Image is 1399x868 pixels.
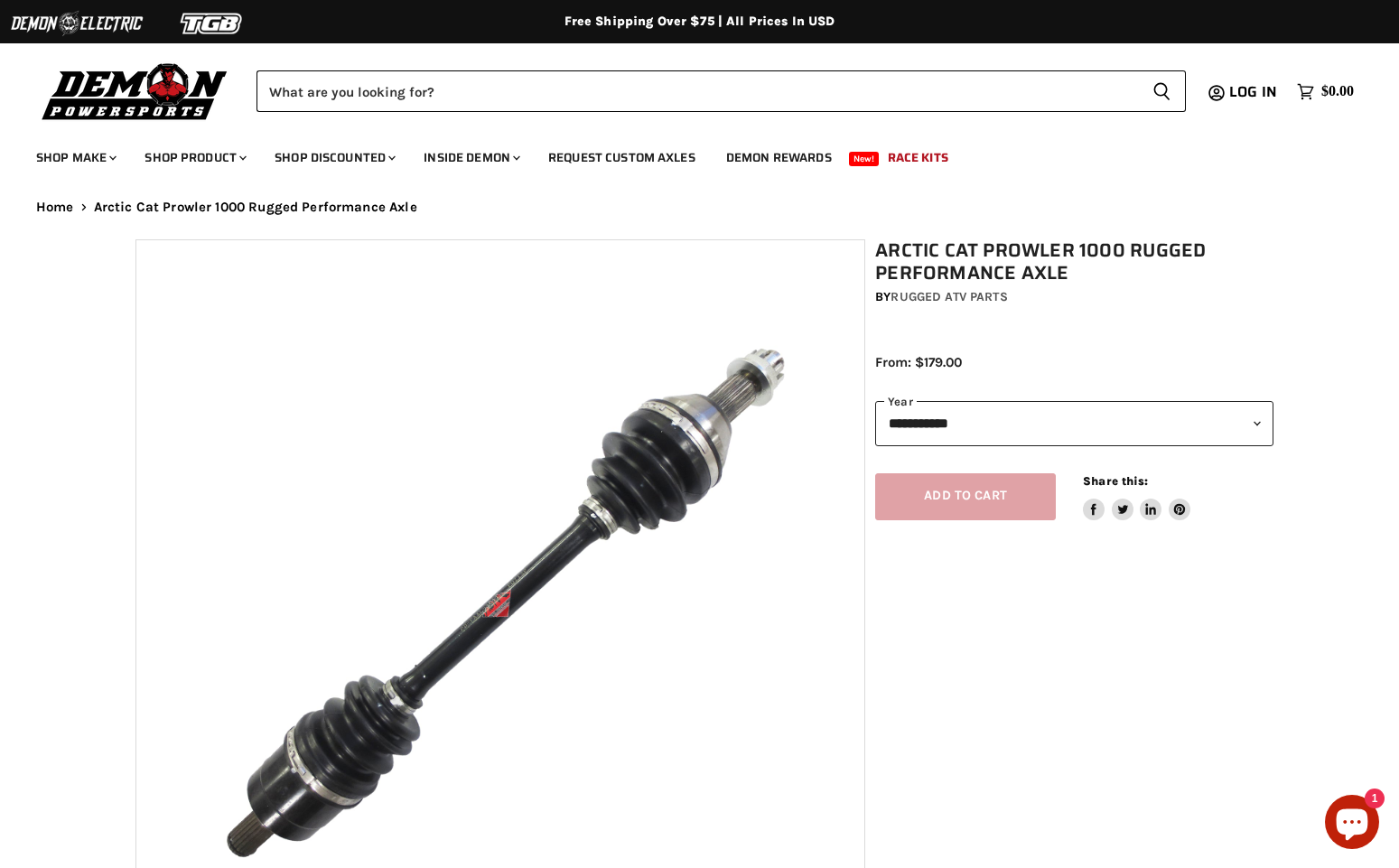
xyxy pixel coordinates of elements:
[410,139,531,176] a: Inside Demon
[261,139,406,176] a: Shop Discounted
[1321,83,1354,100] span: $0.00
[875,287,1273,307] div: by
[256,70,1138,112] input: Search
[713,139,845,176] a: Demon Rewards
[875,401,1273,445] select: year
[1229,80,1277,103] span: Log in
[9,6,145,41] img: Demon Electric Logo 2
[535,139,709,176] a: Request Custom Axles
[23,132,1349,176] ul: Main menu
[1083,473,1190,521] aside: Share this:
[891,289,1007,304] a: Rugged ATV Parts
[1083,474,1148,488] span: Share this:
[1288,79,1363,105] a: $0.00
[23,139,127,176] a: Shop Make
[875,239,1273,285] h1: Arctic Cat Prowler 1000 Rugged Performance Axle
[1320,795,1385,854] inbox-online-store-chat: Shopify online store chat
[1221,84,1288,100] a: Log in
[849,152,880,166] span: New!
[1138,70,1186,112] button: Search
[256,70,1186,112] form: Product
[94,200,417,215] span: Arctic Cat Prowler 1000 Rugged Performance Axle
[36,200,74,215] a: Home
[875,354,962,370] span: From: $179.00
[145,6,280,41] img: TGB Logo 2
[874,139,962,176] a: Race Kits
[36,59,234,123] img: Demon Powersports
[131,139,257,176] a: Shop Product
